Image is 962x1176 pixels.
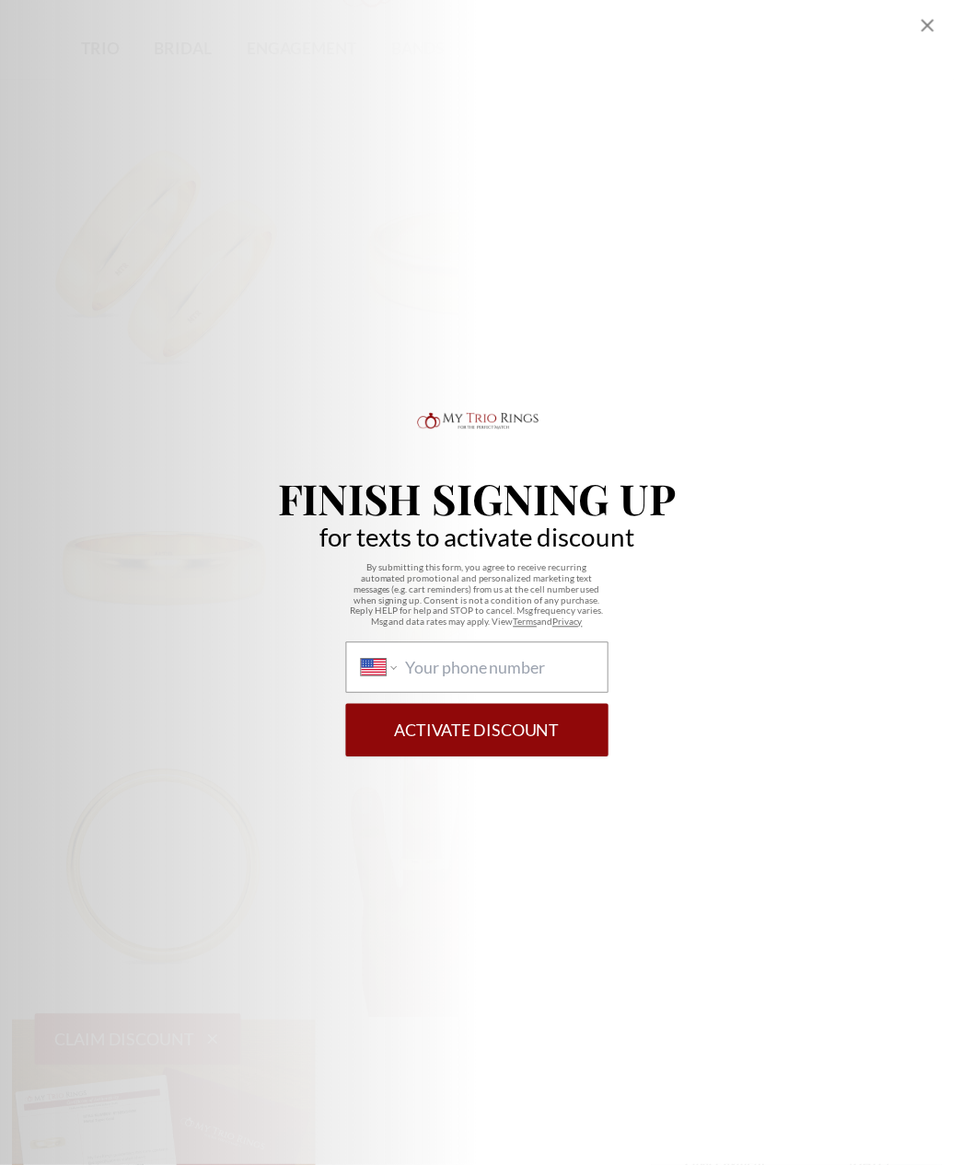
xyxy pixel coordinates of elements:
p: Finish Signing Up [281,482,682,525]
button: Activate Discount [349,710,614,764]
p: for texts to activate discount [322,532,640,552]
p: By submitting this form, you agree to receive recurring automated promotional and personalized ma... [349,567,614,633]
a: Privacy [558,622,588,633]
img: Logo [417,412,546,438]
span: Hello there! Welcome to My Trio Rings! Please let us know what questions you have! 😀 [11,13,217,64]
div: Close popup [925,15,947,37]
a: Terms [518,622,542,633]
input: Phone number country [409,663,597,684]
